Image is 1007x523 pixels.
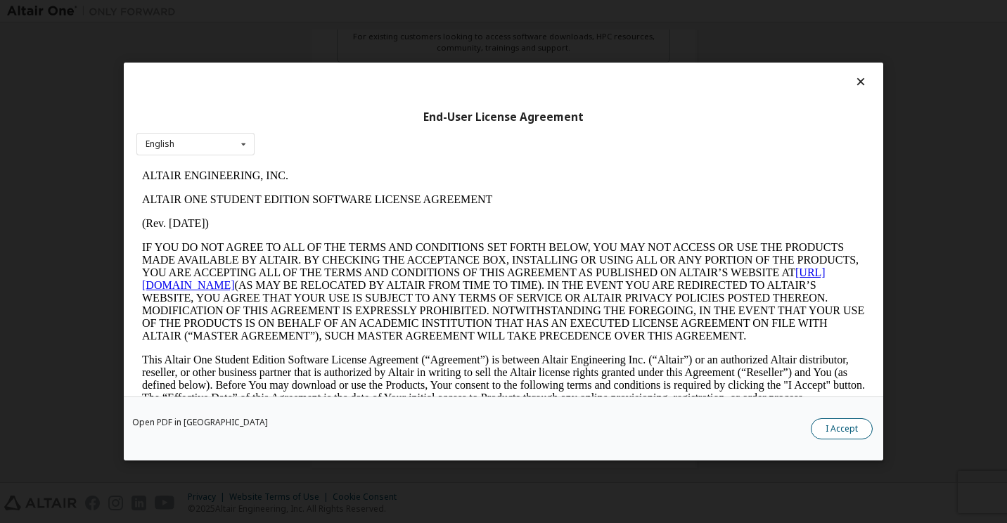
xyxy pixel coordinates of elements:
[6,190,729,240] p: This Altair One Student Edition Software License Agreement (“Agreement”) is between Altair Engine...
[136,110,871,124] div: End-User License Agreement
[6,103,689,127] a: [URL][DOMAIN_NAME]
[132,418,268,427] a: Open PDF in [GEOGRAPHIC_DATA]
[6,30,729,42] p: ALTAIR ONE STUDENT EDITION SOFTWARE LICENSE AGREEMENT
[811,418,873,439] button: I Accept
[6,6,729,18] p: ALTAIR ENGINEERING, INC.
[146,140,174,148] div: English
[6,53,729,66] p: (Rev. [DATE])
[6,77,729,179] p: IF YOU DO NOT AGREE TO ALL OF THE TERMS AND CONDITIONS SET FORTH BELOW, YOU MAY NOT ACCESS OR USE...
